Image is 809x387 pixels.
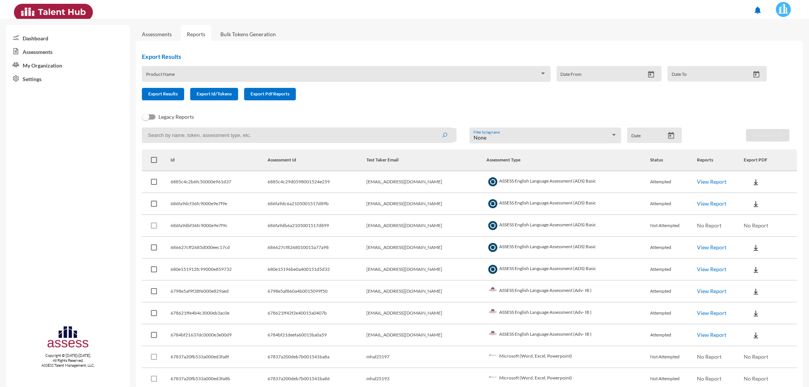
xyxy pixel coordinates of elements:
a: View Report [697,288,726,294]
td: 6798e5af9f38f6000e829aed [171,281,268,303]
a: Assessments [6,45,130,58]
button: Export Pdf Reports [244,88,296,100]
button: Download PDF [746,129,789,141]
span: No Report [744,222,768,229]
span: No Report [697,353,721,360]
td: [EMAIL_ADDRESS][DOMAIN_NAME] [366,171,487,193]
button: Export Results [142,88,184,100]
span: Export Pdf Reports [251,91,289,97]
mat-icon: notifications [753,6,762,15]
td: 6784bf21deefa60015ba0a59 [268,324,366,346]
td: 686627cf8268010015a77a98 [268,237,366,259]
td: Attempted [650,281,697,303]
a: Reports [181,25,211,43]
th: Reports [697,149,744,171]
td: Attempted [650,324,697,346]
a: Settings [6,72,130,85]
a: My Organization [6,58,130,72]
td: 6885c4c29d0598001524e259 [268,171,366,193]
img: assesscompany-logo.png [46,325,90,352]
td: Microsoft (Word, Excel, Powerpoint) [486,346,650,368]
a: View Report [697,310,726,316]
td: 67837a200deb7b001541ba8a [268,346,366,368]
th: Assessment Id [268,149,366,171]
span: No Report [744,353,768,360]
a: View Report [697,266,726,272]
td: 686fa9dc6a2105001517d89b [268,193,366,215]
a: Dashboard [6,31,130,45]
td: Attempted [650,171,697,193]
td: ASSESS English Language Assessment (Adv- IB ) [486,303,650,324]
span: Export Results [148,91,178,97]
span: No Report [697,375,721,382]
th: Test Taker Email [366,149,487,171]
td: [EMAIL_ADDRESS][DOMAIN_NAME] [366,259,487,281]
td: [EMAIL_ADDRESS][DOMAIN_NAME] [366,281,487,303]
td: Attempted [650,303,697,324]
th: Status [650,149,697,171]
td: 67837a20fb533a000ed3fa8f [171,346,268,368]
td: [EMAIL_ADDRESS][DOMAIN_NAME] [366,193,487,215]
button: Open calendar [664,132,678,140]
p: Copyright © [DATE]-[DATE]. All Rights Reserved. ASSESS Talent Management, LLC. [6,353,130,368]
button: Open calendar [750,71,763,78]
span: None [474,134,486,141]
td: [EMAIL_ADDRESS][DOMAIN_NAME] [366,215,487,237]
td: 6798e5af860a4b0015099f50 [268,281,366,303]
span: Download PDF [752,132,783,138]
span: No Report [697,222,721,229]
td: [EMAIL_ADDRESS][DOMAIN_NAME] [366,324,487,346]
td: Attempted [650,237,697,259]
td: 686fa9dcf36fc9000e9e7f9e [171,193,268,215]
td: 6784bf21637dc0000e3e00d9 [171,324,268,346]
th: Assessment Type [486,149,650,171]
td: [EMAIL_ADDRESS][DOMAIN_NAME] [366,237,487,259]
td: ASSESS English Language Assessment (ADS) Basic [486,215,650,237]
button: Open calendar [644,71,658,78]
a: Assessments [142,31,172,37]
td: Not Attempted [650,346,697,368]
span: No Report [744,375,768,382]
td: 680e151912fc99000e859732 [171,259,268,281]
a: Bulk Tokens Generation [214,25,282,43]
span: Export Id/Tokens [197,91,232,97]
input: Search by name, token, assessment type, etc. [142,127,453,143]
td: ASSESS English Language Assessment (ADS) Basic [486,193,650,215]
a: View Report [697,178,726,185]
td: 680e15196be0a400151d5d32 [268,259,366,281]
td: mhal25197 [366,346,487,368]
th: Id [171,149,268,171]
span: Legacy Reports [158,112,194,121]
td: 678621ffe4b4c3000eb3ac0e [171,303,268,324]
td: Attempted [650,193,697,215]
th: Export PDF [744,149,797,171]
a: View Report [697,244,726,250]
td: Attempted [650,259,697,281]
button: Export Id/Tokens [190,88,238,100]
td: ASSESS English Language Assessment (ADS) Basic [486,171,650,193]
a: View Report [697,200,726,207]
td: 678621ff42f2e40015a0407b [268,303,366,324]
td: ASSESS English Language Assessment (Adv- IB ) [486,324,650,346]
td: 6885c4c2b6fc50000e961d37 [171,171,268,193]
td: 686627cff2685d000eec17cd [171,237,268,259]
td: 686fa9db6a2105001517d899 [268,215,366,237]
a: View Report [697,332,726,338]
h2: Export Results [142,53,773,60]
td: ASSESS English Language Assessment (Adv- IB ) [486,281,650,303]
td: ASSESS English Language Assessment (ADS) Basic [486,259,650,281]
td: 686fa9dbf36fc9000e9e7f9c [171,215,268,237]
td: [EMAIL_ADDRESS][DOMAIN_NAME] [366,303,487,324]
td: ASSESS English Language Assessment (ADS) Basic [486,237,650,259]
td: Not Attempted [650,215,697,237]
